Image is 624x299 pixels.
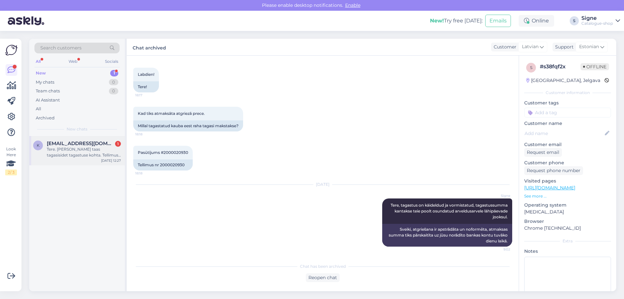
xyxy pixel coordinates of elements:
div: 2 / 3 [5,170,17,175]
img: Askly Logo [5,44,18,56]
input: Add a tag [524,108,611,117]
div: [GEOGRAPHIC_DATA], Jelgava [526,77,600,84]
div: Extra [524,238,611,244]
span: Offline [580,63,609,70]
div: All [34,57,42,66]
span: 18:18 [135,132,160,137]
span: Search customers [40,45,82,51]
div: Tere! [133,81,159,92]
span: Enable [343,2,362,8]
div: Tere. [PERSON_NAME] taas tagasisidet tagastuse kohta. Tellimuse nr #000050984. Näen et tellimus o... [47,146,121,158]
button: Emails [485,15,511,27]
div: Sveiki, atgriešana ir apstrādāta un noformēta, atmaksas summa tiks pārskaitīta uz jūsu norādīto b... [382,224,512,247]
div: Signe [581,16,613,21]
a: [URL][DOMAIN_NAME] [524,185,575,191]
label: Chat archived [133,43,166,51]
span: Tere, tagastus on käideldud ja vormistatud, tagastussumma kantakse teie poolt osundatud arveldusa... [391,203,509,219]
div: Try free [DATE]: [430,17,483,25]
div: [DATE] 12:27 [101,158,121,163]
span: s [530,65,532,70]
div: Team chats [36,88,60,94]
div: Customer information [524,90,611,96]
p: See more ... [524,193,611,199]
span: k.kruusa@gmail.com [47,141,114,146]
div: Reopen chat [306,273,340,282]
div: Tellimus nr 2000020930 [133,159,193,170]
div: # s38fqf2x [540,63,580,71]
span: Pasūtījums #2000020930 [138,150,188,155]
p: Chrome [TECHNICAL_ID] [524,225,611,232]
div: Socials [104,57,120,66]
div: My chats [36,79,54,86]
div: All [36,106,41,112]
div: Web [67,57,79,66]
div: Support [552,44,574,50]
span: Labdien! [138,72,154,77]
p: Operating system [524,202,611,209]
a: SigneCatalogue-shop [581,16,620,26]
span: Chat has been archived [300,264,346,269]
p: [MEDICAL_DATA] [524,209,611,215]
span: Signe [486,193,510,198]
div: Millal tagastatud kauba eest raha tagasi makstakse? [133,120,243,131]
div: Archived [36,115,55,121]
span: Latvian [522,43,539,50]
span: 18:17 [135,93,160,98]
p: Notes [524,248,611,255]
div: Request phone number [524,166,583,175]
div: Request email [524,148,562,157]
span: 9:02 [486,247,510,252]
div: New [36,70,46,76]
div: Customer [491,44,516,50]
p: Browser [524,218,611,225]
p: Visited pages [524,178,611,184]
div: Catalogue-shop [581,21,613,26]
input: Add name [525,130,604,137]
span: k [37,143,40,148]
span: Kad tiks atmaksāta atgriezā prece. [138,111,205,116]
div: [DATE] [133,182,512,187]
p: Customer name [524,120,611,127]
div: 1 [110,70,118,76]
div: 1 [115,141,121,147]
div: 0 [109,79,118,86]
p: Customer phone [524,159,611,166]
span: Estonian [579,43,599,50]
div: Online [519,15,554,27]
div: Look Here [5,146,17,175]
div: S [570,16,579,25]
div: AI Assistant [36,97,60,103]
p: Customer email [524,141,611,148]
span: New chats [67,126,87,132]
b: New! [430,18,444,24]
div: 0 [109,88,118,94]
p: Customer tags [524,100,611,106]
span: 18:18 [135,171,160,176]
